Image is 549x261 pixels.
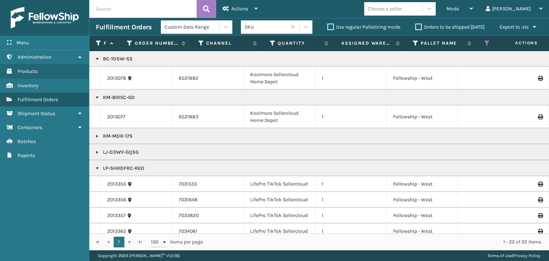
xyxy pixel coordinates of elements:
div: SKU [244,23,287,31]
td: Koolmore Sellercloud Home Depot [244,67,315,90]
td: Koolmore Sellercloud Home Depot [244,105,315,128]
td: 1 [315,176,387,192]
span: 100 [151,238,162,246]
a: 2013078 [107,75,126,82]
a: 2013077 [107,113,125,120]
td: 1 [315,105,387,128]
i: Print Label [538,197,542,202]
span: Shipment Status [18,110,55,117]
td: Fellowship - West [387,192,458,208]
a: 2013362 [107,228,126,235]
i: Print Label [538,229,542,234]
td: LifePro TikTok Sellercloud [244,176,315,192]
td: 1 [315,223,387,239]
div: Custom Date Range [164,23,220,31]
span: items per page [151,237,203,247]
td: Fellowship - West [387,208,458,223]
span: Fulfillment Orders [18,97,58,103]
td: Fellowship - West [387,105,458,128]
span: Mode [446,6,459,12]
span: Containers [18,124,42,130]
td: 7034061 [172,223,244,239]
label: Assigned Warehouse [341,40,392,46]
label: Fulfillment Order Id [104,40,107,46]
p: Copyright 2023 [PERSON_NAME]™ v 1.0.185 [98,250,180,261]
div: | [488,250,540,261]
td: 7031555 [172,176,244,192]
td: 1 [315,67,387,90]
td: 7031648 [172,192,244,208]
span: Reports [18,152,35,158]
span: Actions [231,6,248,12]
td: 1 [315,192,387,208]
td: Fellowship - West [387,223,458,239]
i: Print Label [538,76,542,81]
i: Print Label [538,114,542,119]
div: 1 - 22 of 22 items [213,238,541,246]
td: LifePro TikTok Sellercloud [244,223,315,239]
a: 2013356 [107,196,126,203]
label: Pallet Name [421,40,464,46]
td: 1 [315,208,387,223]
td: Fellowship - West [387,176,458,192]
span: Products [18,68,38,74]
label: Orders to be shipped [DATE] [415,24,485,30]
a: 2013357 [107,212,126,219]
span: Menu [16,40,29,46]
td: 6521882 [172,67,244,90]
a: 2013355 [107,181,126,188]
a: Privacy Policy [513,253,540,258]
td: LifePro TikTok Sellercloud [244,208,315,223]
label: Use regular Palletizing mode [327,24,400,30]
a: Terms of Use [488,253,512,258]
td: 6521883 [172,105,244,128]
span: Batches [18,138,36,144]
td: LifePro TikTok Sellercloud [244,192,315,208]
label: Quantity [278,40,321,46]
h3: Fulfillment Orders [96,23,152,31]
label: Order Number [135,40,178,46]
div: Choose a seller [368,5,402,13]
i: Print Label [538,213,542,218]
img: logo [11,7,79,29]
td: Fellowship - West [387,67,458,90]
label: Channel [206,40,249,46]
span: Administration [18,54,51,60]
td: 7033820 [172,208,244,223]
i: Print Label [538,182,542,187]
span: Inventory [18,83,39,89]
span: Export to .xls [500,24,529,30]
span: Actions [493,37,542,49]
a: 1 [114,237,124,247]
